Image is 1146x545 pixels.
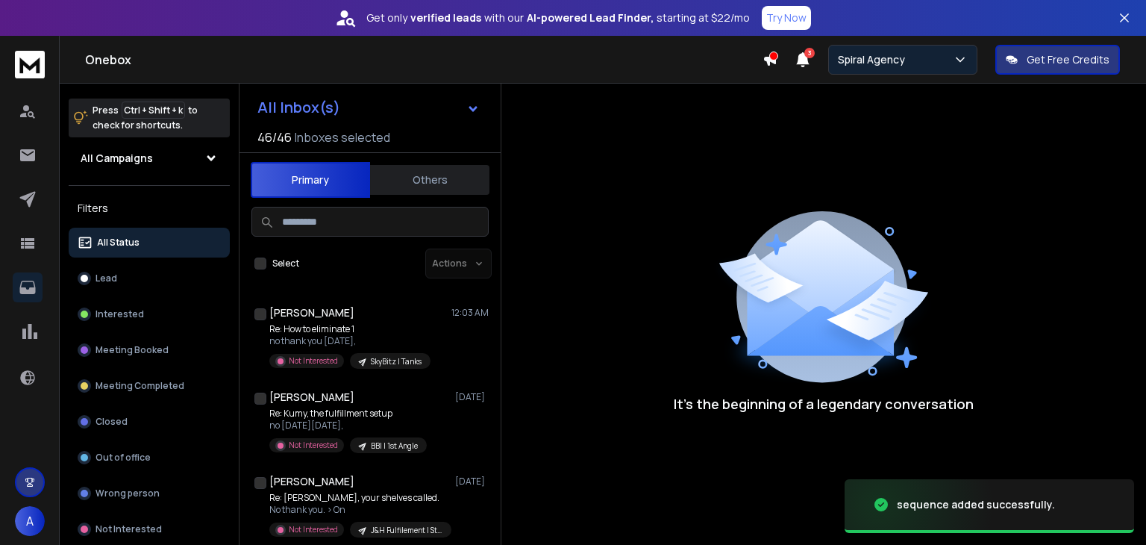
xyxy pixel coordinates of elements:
img: logo [15,51,45,78]
button: Not Interested [69,514,230,544]
p: Get Free Credits [1027,52,1109,67]
h1: All Campaigns [81,151,153,166]
button: All Inbox(s) [245,93,492,122]
h1: [PERSON_NAME] [269,390,354,405]
button: Others [370,163,489,196]
strong: verified leads [410,10,481,25]
strong: AI-powered Lead Finder, [527,10,654,25]
p: Spiral Agency [838,52,911,67]
h3: Filters [69,198,230,219]
p: Out of office [95,452,151,464]
p: Interested [95,308,144,320]
p: [DATE] [455,476,489,488]
h1: [PERSON_NAME] [269,305,354,320]
p: Not Interested [289,524,338,535]
p: Not Interested [289,440,338,451]
p: 12:03 AM [451,307,489,319]
h3: Inboxes selected [295,128,390,146]
label: Select [272,258,299,270]
p: Meeting Booked [95,344,169,356]
p: Re: Kumy, the fulfillment setup [269,408,427,420]
p: No thank you. > On [269,504,448,516]
span: 3 [804,48,815,58]
p: Wrong person [95,488,160,499]
p: [DATE] [455,391,489,403]
p: Not Interested [95,523,162,535]
p: Get only with our starting at $22/mo [366,10,750,25]
p: SkyBitz | Tanks [371,356,422,367]
p: All Status [97,237,140,249]
span: Ctrl + Shift + k [122,102,185,119]
p: Not Interested [289,355,338,367]
p: Re: How to eliminate 1 [269,323,430,335]
button: Meeting Booked [69,335,230,365]
p: Try Now [766,10,807,25]
p: Re: [PERSON_NAME], your shelves called. [269,492,448,504]
div: sequence added successfully. [897,497,1055,512]
p: It’s the beginning of a legendary conversation [674,393,974,414]
p: BBI | 1st Angle [371,440,418,452]
p: J&H Fulfilement | Storage [371,525,442,536]
p: no thank you [DATE], [269,335,430,347]
button: All Campaigns [69,143,230,173]
p: Press to check for shortcuts. [93,103,198,133]
button: Try Now [762,6,811,30]
button: A [15,506,45,536]
h1: [PERSON_NAME] [269,474,354,489]
h1: All Inbox(s) [257,100,340,115]
p: Meeting Completed [95,380,184,392]
span: 46 / 46 [257,128,292,146]
p: no [DATE][DATE], [269,420,427,432]
button: Get Free Credits [995,45,1120,75]
button: Interested [69,299,230,329]
button: Closed [69,407,230,437]
h1: Onebox [85,51,763,69]
button: Meeting Completed [69,371,230,401]
button: All Status [69,228,230,258]
button: Out of office [69,443,230,473]
button: Primary [251,162,370,198]
p: Closed [95,416,128,428]
button: Wrong person [69,479,230,508]
button: Lead [69,264,230,293]
p: Lead [95,272,117,284]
